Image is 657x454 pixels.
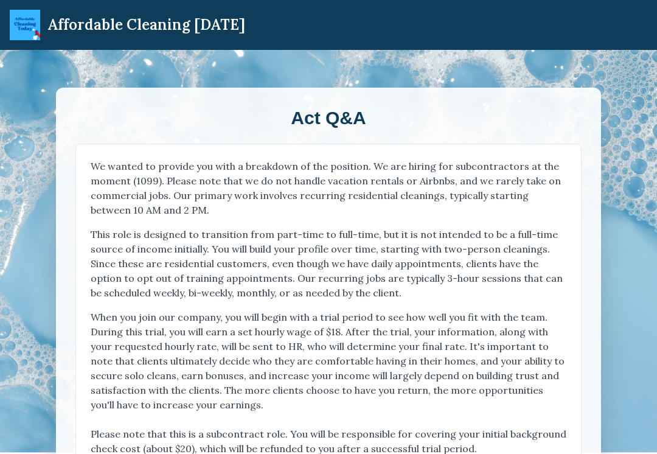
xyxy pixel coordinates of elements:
[75,107,582,129] h2: Act Q&A
[47,15,245,35] div: Affordable Cleaning [DATE]
[91,159,566,217] p: We wanted to provide you with a breakdown of the position. We are hiring for subcontractors at th...
[91,310,566,412] p: When you join our company, you will begin with a trial period to see how well you fit with the te...
[10,10,40,40] img: ACT Mini Logo
[91,227,566,300] p: This role is designed to transition from part-time to full-time, but it is not intended to be a f...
